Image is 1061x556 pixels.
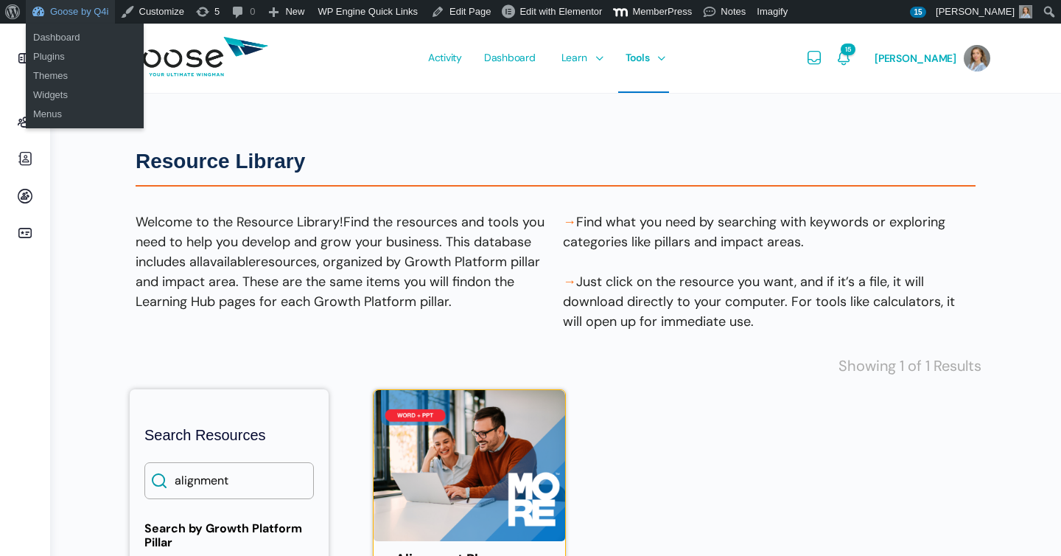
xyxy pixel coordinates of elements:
a: Themes [26,66,144,86]
a: [PERSON_NAME] [875,24,990,93]
a: Dashboard [477,24,543,93]
a: Tools [618,24,670,93]
span: Edit with Elementor [519,6,602,17]
span: resources, organized by Growth Platform pillar and impact area. These are the same items you will... [136,253,540,291]
a: Notifications [835,24,852,93]
input: Search [144,462,314,499]
iframe: Chat Widget [987,485,1061,556]
a: Messages [805,24,823,93]
a: Menus [26,105,144,124]
span: Learn [561,23,587,92]
span: Activity [428,23,462,92]
a: Learn [554,24,607,93]
span: Tools [626,23,650,92]
h2: Search Resources [144,426,314,444]
span: → [563,213,576,231]
span: Showing 1 of 1 Results [838,357,981,375]
span: available [203,253,256,271]
span: → [563,273,576,291]
span: 15 [910,7,925,18]
a: Activity [421,24,469,93]
span: Find what you need by searching with keywords or exploring categories like pillars and impact areas. [563,213,945,251]
h1: Resource Library [136,148,976,175]
ul: Goose by Q4i [26,62,144,128]
ul: Goose by Q4i [26,24,144,71]
span: [PERSON_NAME] [875,52,956,65]
a: Dashboard [26,28,144,47]
a: Plugins [26,47,144,66]
span: 15 [841,44,855,55]
strong: Search by Growth Platform Pillar [144,521,314,549]
p: Welcome to the Resource Library! [136,212,548,312]
a: Widgets [26,86,144,105]
span: Dashboard [484,23,536,92]
p: Just click on the resource you want, and if it’s a file, it will download directly to your comput... [563,272,976,332]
